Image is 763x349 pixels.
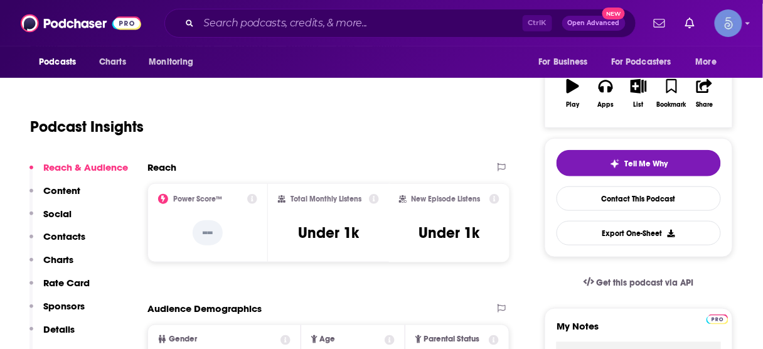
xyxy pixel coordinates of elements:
div: Apps [598,101,614,109]
a: Get this podcast via API [574,267,704,298]
p: Charts [43,254,73,266]
span: Ctrl K [523,15,552,31]
span: Tell Me Why [625,159,668,169]
button: Sponsors [29,300,85,323]
span: Parental Status [424,335,480,343]
button: Charts [29,254,73,277]
button: List [622,71,655,116]
h2: Reach [147,161,176,173]
span: Podcasts [39,53,76,71]
a: Show notifications dropdown [649,13,670,34]
h3: Under 1k [298,223,359,242]
button: Show profile menu [715,9,742,37]
div: Search podcasts, credits, & more... [164,9,636,38]
a: Show notifications dropdown [680,13,700,34]
div: Bookmark [657,101,686,109]
button: open menu [140,50,210,74]
img: User Profile [715,9,742,37]
input: Search podcasts, credits, & more... [199,13,523,33]
button: Apps [589,71,622,116]
span: Monitoring [149,53,193,71]
span: For Podcasters [611,53,671,71]
img: Podchaser - Follow, Share and Rate Podcasts [21,11,141,35]
span: For Business [538,53,588,71]
button: Open AdvancedNew [562,16,626,31]
button: open menu [603,50,690,74]
a: Charts [91,50,134,74]
h2: Power Score™ [173,195,222,203]
span: More [696,53,717,71]
span: Gender [169,335,197,343]
h2: Audience Demographics [147,303,262,314]
button: Content [29,185,80,208]
button: tell me why sparkleTell Me Why [557,150,721,176]
p: Reach & Audience [43,161,128,173]
p: Social [43,208,72,220]
p: Details [43,323,75,335]
img: tell me why sparkle [610,159,620,169]
button: Rate Card [29,277,90,300]
div: Share [696,101,713,109]
h3: Under 1k [419,223,479,242]
button: open menu [687,50,733,74]
button: Social [29,208,72,231]
button: Reach & Audience [29,161,128,185]
img: Podchaser Pro [707,314,728,325]
span: Age [320,335,336,343]
h2: New Episode Listens [412,195,481,203]
span: New [602,8,625,19]
p: Rate Card [43,277,90,289]
p: Contacts [43,230,85,242]
button: Bookmark [655,71,688,116]
button: Contacts [29,230,85,254]
a: Contact This Podcast [557,186,721,211]
div: Play [567,101,580,109]
a: Pro website [707,313,728,325]
span: Get this podcast via API [597,277,694,288]
p: Content [43,185,80,196]
span: Charts [99,53,126,71]
button: open menu [30,50,92,74]
button: open menu [530,50,604,74]
p: Sponsors [43,300,85,312]
p: -- [193,220,223,245]
span: Open Advanced [568,20,620,26]
h2: Total Monthly Listens [291,195,361,203]
h1: Podcast Insights [30,117,144,136]
button: Details [29,323,75,346]
button: Play [557,71,589,116]
label: My Notes [557,320,721,342]
button: Export One-Sheet [557,221,721,245]
button: Share [688,71,721,116]
div: List [634,101,644,109]
span: Logged in as Spiral5-G1 [715,9,742,37]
